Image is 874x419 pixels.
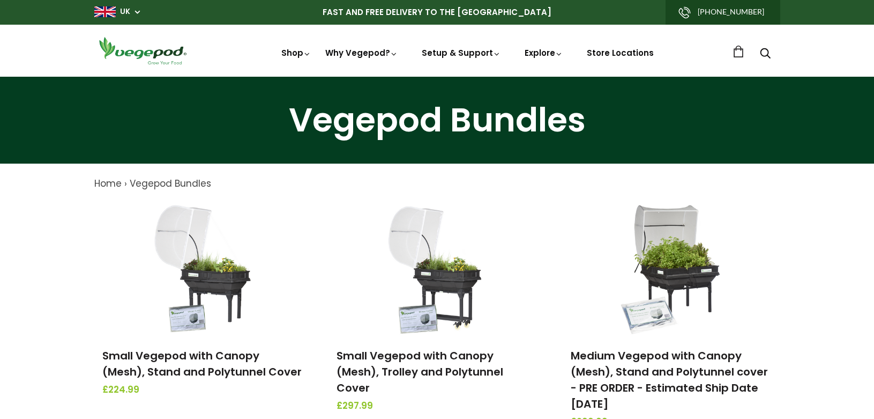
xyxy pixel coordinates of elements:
[337,348,503,395] a: Small Vegepod with Canopy (Mesh), Trolley and Polytunnel Cover
[94,177,780,191] nav: breadcrumbs
[94,6,116,17] img: gb_large.png
[124,177,127,190] span: ›
[94,177,122,190] a: Home
[120,6,130,17] a: UK
[13,104,861,137] h1: Vegepod Bundles
[337,399,537,413] span: £297.99
[130,177,211,190] a: Vegepod Bundles
[525,47,563,58] a: Explore
[760,49,771,60] a: Search
[281,47,311,58] a: Shop
[94,35,191,66] img: Vegepod
[571,348,768,411] a: Medium Vegepod with Canopy (Mesh), Stand and Polytunnel cover - PRE ORDER - Estimated Ship Date [...
[102,348,302,379] a: Small Vegepod with Canopy (Mesh), Stand and Polytunnel Cover
[146,202,259,336] img: Small Vegepod with Canopy (Mesh), Stand and Polytunnel Cover
[380,202,493,336] img: Small Vegepod with Canopy (Mesh), Trolley and Polytunnel Cover
[587,47,654,58] a: Store Locations
[102,383,303,397] span: £224.99
[615,202,728,336] img: Medium Vegepod with Canopy (Mesh), Stand and Polytunnel cover - PRE ORDER - Estimated Ship Date O...
[325,47,398,58] a: Why Vegepod?
[422,47,501,58] a: Setup & Support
